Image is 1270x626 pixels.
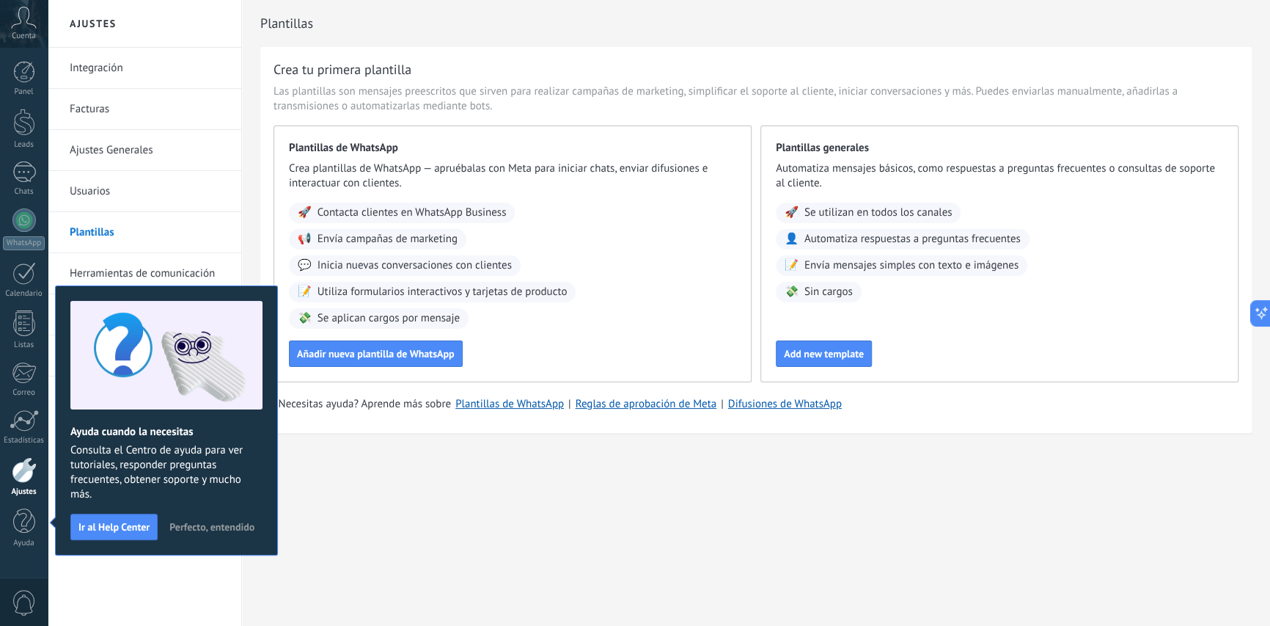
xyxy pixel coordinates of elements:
span: 🚀 [785,205,799,220]
div: Ayuda [3,539,45,548]
span: 🚀 [298,205,312,220]
span: 💸 [298,311,312,326]
a: Facturas [70,89,227,130]
span: 📢 [298,232,312,247]
a: Plantillas de WhatsApp [455,397,564,411]
span: ¿Necesitas ayuda? Aprende más sobre [274,397,451,412]
span: Automatiza mensajes básicos, como respuestas a preguntas frecuentes o consultas de soporte al cli... [776,161,1223,191]
li: Usuarios [48,171,241,212]
span: Se utilizan en todos los canales [804,205,952,220]
h2: Ayuda cuando la necesitas [70,425,263,439]
span: Contacta clientes en WhatsApp Business [317,205,507,220]
span: Perfecto, entendido [169,522,254,532]
span: 📝 [785,258,799,273]
span: Consulta el Centro de ayuda para ver tutoriales, responder preguntas frecuentes, obtener soporte ... [70,443,263,502]
span: Inicia nuevas conversaciones con clientes [317,258,512,273]
div: WhatsApp [3,236,45,250]
span: Las plantillas son mensajes preescritos que sirven para realizar campañas de marketing, simplific... [274,84,1238,114]
span: Plantillas generales [776,141,1223,156]
li: Plantillas [48,212,241,253]
button: Ir al Help Center [70,514,158,540]
li: Facturas [48,89,241,130]
span: Plantillas de WhatsApp [289,141,736,156]
button: Añadir nueva plantilla de WhatsApp [289,341,463,367]
span: Añadir nueva plantilla de WhatsApp [297,349,455,359]
span: Utiliza formularios interactivos y tarjetas de producto [317,285,568,299]
a: Usuarios [70,171,227,212]
div: Correo [3,388,45,398]
div: Ajustes [3,487,45,497]
h3: Crea tu primera plantilla [274,60,411,79]
span: Ir al Help Center [78,522,150,532]
button: Perfecto, entendido [163,516,261,538]
button: Add new template [776,341,872,367]
li: Herramientas de comunicación [48,253,241,294]
li: Ajustes Generales [48,130,241,171]
a: Difusiones de WhatsApp [728,397,842,411]
div: Chats [3,187,45,197]
span: 💬 [298,258,312,273]
a: Ajustes Generales [70,130,227,171]
span: Cuenta [12,32,36,41]
h2: Plantillas [260,9,1252,38]
span: 📝 [298,285,312,299]
li: Integración [48,48,241,89]
a: Reglas de aprobación de Meta [576,397,717,411]
span: 💸 [785,285,799,299]
a: Integración [70,48,227,89]
div: Calendario [3,289,45,299]
a: Herramientas de comunicación [70,253,227,294]
span: Sin cargos [804,285,853,299]
span: Se aplican cargos por mensaje [317,311,460,326]
div: | | [274,397,1238,412]
span: Envía campañas de marketing [317,232,458,247]
div: Leads [3,140,45,150]
div: Listas [3,341,45,350]
span: Envía mensajes simples con texto e imágenes [804,258,1018,273]
span: 👤 [785,232,799,247]
div: Estadísticas [3,436,45,445]
span: Add new template [784,349,864,359]
span: Automatiza respuestas a preguntas frecuentes [804,232,1021,247]
a: Plantillas [70,212,227,253]
div: Panel [3,87,45,97]
span: Crea plantillas de WhatsApp — apruébalas con Meta para iniciar chats, enviar difusiones e interac... [289,161,736,191]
